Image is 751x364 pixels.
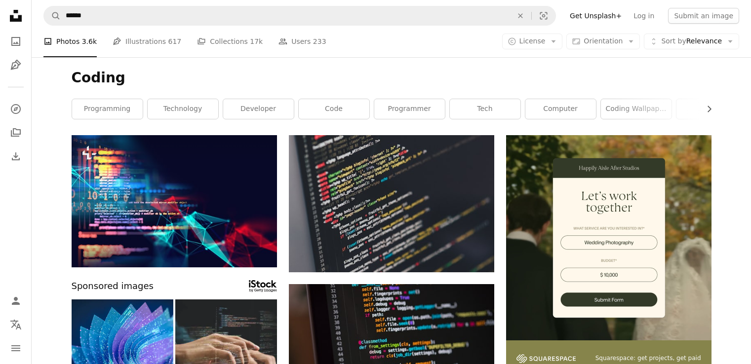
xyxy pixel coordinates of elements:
[43,6,556,26] form: Find visuals sitewide
[6,32,26,51] a: Photos
[72,135,277,267] img: Programming code abstract technology background of software developer and Computer script
[6,291,26,311] a: Log in / Sign up
[250,36,263,47] span: 17k
[595,354,701,363] span: Squarespace: get projects, get paid
[148,99,218,119] a: technology
[6,123,26,143] a: Collections
[72,99,143,119] a: programming
[564,8,628,24] a: Get Unsplash+
[676,99,747,119] a: laptop
[566,34,640,49] button: Orientation
[502,34,563,49] button: License
[506,135,711,340] img: file-1747939393036-2c53a76c450aimage
[644,34,739,49] button: Sort byRelevance
[278,26,326,57] a: Users 233
[289,135,494,272] img: monitor showing Java programming
[6,99,26,119] a: Explore
[519,37,546,45] span: License
[113,26,181,57] a: Illustrations 617
[299,99,369,119] a: code
[6,146,26,166] a: Download History
[700,99,711,119] button: scroll list to the right
[510,6,531,25] button: Clear
[516,354,576,363] img: file-1747939142011-51e5cc87e3c9
[450,99,520,119] a: tech
[661,36,722,46] span: Relevance
[289,199,494,208] a: monitor showing Java programming
[661,37,686,45] span: Sort by
[601,99,672,119] a: coding wallpaper
[72,196,277,205] a: Programming code abstract technology background of software developer and Computer script
[72,279,154,293] span: Sponsored images
[44,6,61,25] button: Search Unsplash
[6,338,26,358] button: Menu
[72,69,711,87] h1: Coding
[532,6,555,25] button: Visual search
[628,8,660,24] a: Log in
[668,8,739,24] button: Submit an image
[374,99,445,119] a: programmer
[584,37,623,45] span: Orientation
[223,99,294,119] a: developer
[197,26,263,57] a: Collections 17k
[525,99,596,119] a: computer
[6,315,26,334] button: Language
[289,348,494,357] a: a computer screen with a bunch of code on it
[313,36,326,47] span: 233
[168,36,182,47] span: 617
[6,55,26,75] a: Illustrations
